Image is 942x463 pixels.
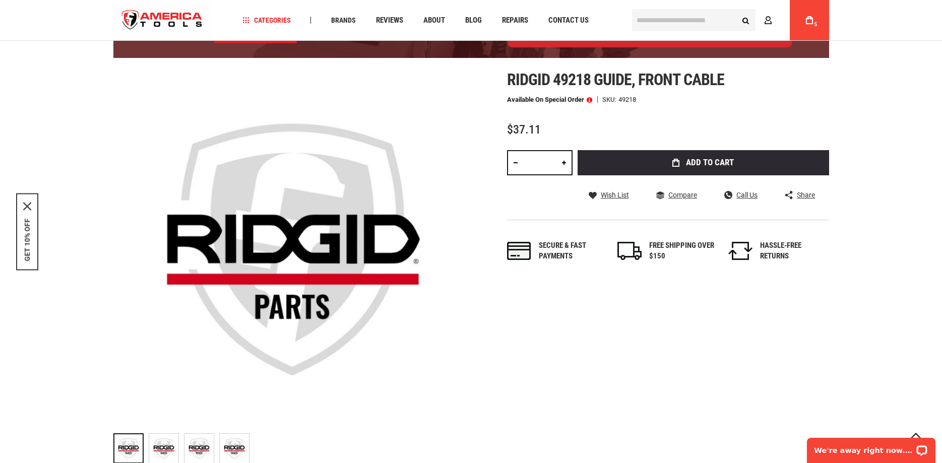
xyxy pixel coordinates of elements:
svg: close icon [23,202,31,210]
span: Categories [242,17,291,24]
a: store logo [113,2,211,39]
span: Contact Us [548,17,589,24]
button: GET 10% OFF [23,218,31,261]
span: Add to Cart [686,158,734,167]
span: Ridgid 49218 guide, front cable [507,70,724,89]
a: Contact Us [544,14,593,27]
strong: SKU [602,96,618,103]
button: Close [23,202,31,210]
span: Share [797,191,815,199]
img: returns [728,242,752,260]
span: $37.11 [507,122,541,137]
span: Brands [331,17,356,24]
div: 49218 [618,96,636,103]
div: Secure & fast payments [539,240,604,262]
a: Repairs [497,14,533,27]
span: Wish List [601,191,629,199]
span: Repairs [502,17,528,24]
button: Add to Cart [578,150,829,175]
span: About [423,17,445,24]
a: Wish List [589,190,629,200]
span: Reviews [376,17,403,24]
p: Available on Special Order [507,96,592,103]
img: payments [507,242,531,260]
a: Brands [327,14,360,27]
div: FREE SHIPPING OVER $150 [649,240,715,262]
img: shipping [617,242,642,260]
img: RIDGID 49218 GUIDE, FRONT CABLE [113,71,471,428]
a: Blog [461,14,486,27]
img: RIDGID 49218 GUIDE, FRONT CABLE [149,434,178,463]
img: America Tools [113,2,211,39]
a: Call Us [724,190,758,200]
a: About [419,14,450,27]
span: Call Us [736,191,758,199]
span: Compare [668,191,697,199]
iframe: LiveChat chat widget [800,431,942,463]
img: RIDGID 49218 GUIDE, FRONT CABLE [184,434,214,463]
span: 5 [814,22,818,27]
button: Search [736,11,756,30]
a: Compare [656,190,697,200]
div: HASSLE-FREE RETURNS [760,240,826,262]
a: Categories [238,14,295,27]
span: Blog [465,17,482,24]
img: RIDGID 49218 GUIDE, FRONT CABLE [220,434,249,463]
a: Reviews [371,14,408,27]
